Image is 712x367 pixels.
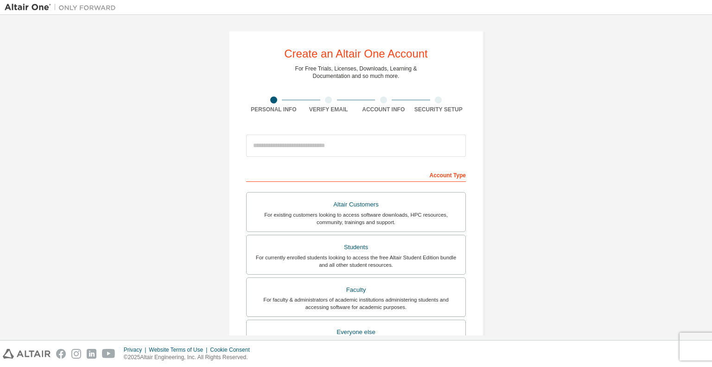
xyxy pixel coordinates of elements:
[252,198,460,211] div: Altair Customers
[124,346,149,354] div: Privacy
[149,346,210,354] div: Website Terms of Use
[246,106,301,113] div: Personal Info
[124,354,255,361] p: © 2025 Altair Engineering, Inc. All Rights Reserved.
[246,167,466,182] div: Account Type
[301,106,356,113] div: Verify Email
[295,65,417,80] div: For Free Trials, Licenses, Downloads, Learning & Documentation and so much more.
[252,211,460,226] div: For existing customers looking to access software downloads, HPC resources, community, trainings ...
[252,326,460,339] div: Everyone else
[5,3,121,12] img: Altair One
[71,349,81,359] img: instagram.svg
[252,254,460,269] div: For currently enrolled students looking to access the free Altair Student Edition bundle and all ...
[252,283,460,296] div: Faculty
[3,349,51,359] img: altair_logo.svg
[411,106,466,113] div: Security Setup
[56,349,66,359] img: facebook.svg
[87,349,96,359] img: linkedin.svg
[356,106,411,113] div: Account Info
[102,349,115,359] img: youtube.svg
[210,346,255,354] div: Cookie Consent
[252,241,460,254] div: Students
[252,296,460,311] div: For faculty & administrators of academic institutions administering students and accessing softwa...
[284,48,428,59] div: Create an Altair One Account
